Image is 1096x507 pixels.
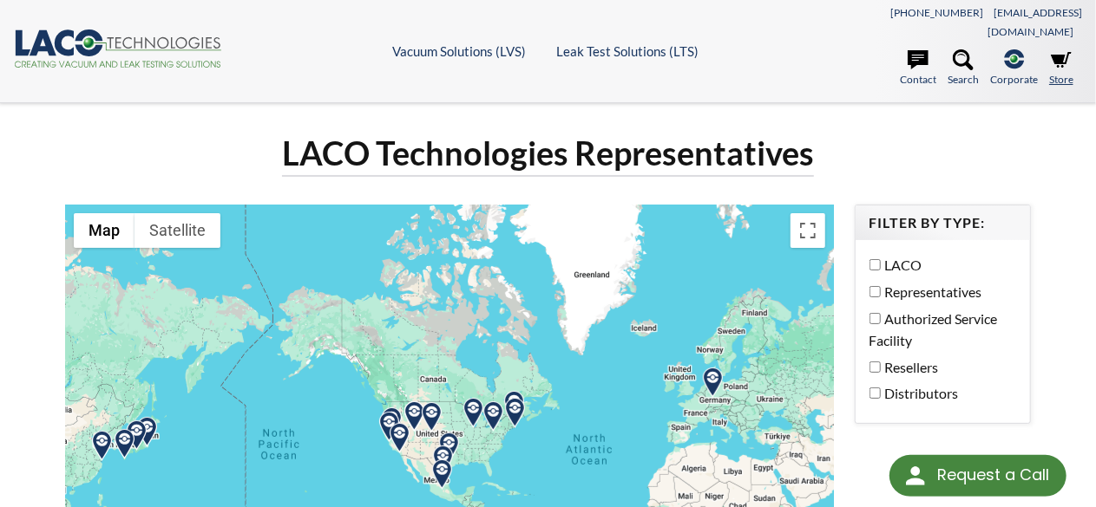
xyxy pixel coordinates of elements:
[870,382,1007,405] label: Distributors
[889,455,1066,497] div: Request a Call
[791,213,825,248] button: Toggle fullscreen view
[870,313,881,324] input: Authorized Service Facility
[870,254,1007,276] label: LACO
[870,356,1007,379] label: Resellers
[393,43,527,59] a: Vacuum Solutions (LVS)
[1049,49,1073,88] a: Store
[870,281,1007,303] label: Representatives
[74,213,135,248] button: Show street map
[948,49,979,88] a: Search
[870,387,881,399] input: Distributors
[890,6,983,19] a: [PHONE_NUMBER]
[937,455,1049,495] div: Request a Call
[557,43,699,59] a: Leak Test Solutions (LTS)
[870,361,881,373] input: Resellers
[870,259,881,270] input: LACO
[990,71,1038,88] span: Corporate
[870,286,881,297] input: Representatives
[900,49,936,88] a: Contact
[870,214,1016,232] h4: Filter by Type:
[902,462,929,490] img: round button
[282,132,814,176] h1: LACO Technologies Representatives
[988,6,1082,38] a: [EMAIL_ADDRESS][DOMAIN_NAME]
[135,213,220,248] button: Show satellite imagery
[870,308,1007,352] label: Authorized Service Facility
